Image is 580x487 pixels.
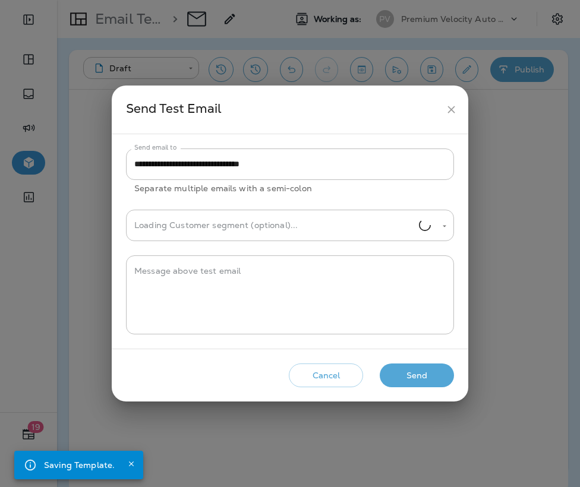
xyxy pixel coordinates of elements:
p: Separate multiple emails with a semi-colon [134,182,446,195]
div: Saving Template. [44,454,115,476]
button: Send [380,363,454,388]
button: Cancel [289,363,363,388]
button: Open [439,221,450,232]
button: Close [124,457,138,471]
button: close [440,99,462,121]
label: Send email to [134,143,176,152]
div: Send Test Email [126,99,440,121]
